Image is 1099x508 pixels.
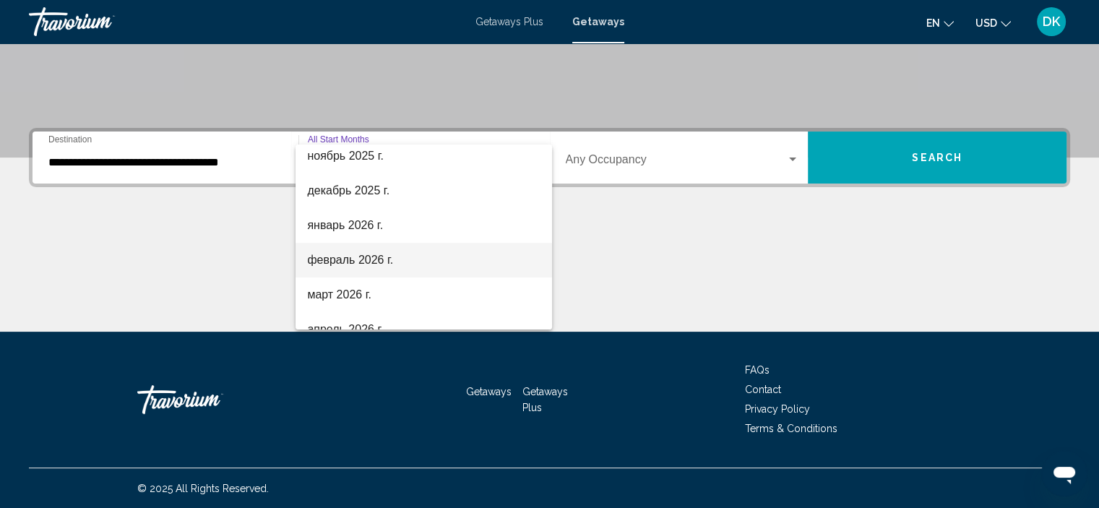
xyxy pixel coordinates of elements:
span: декабрь 2025 г. [307,173,540,208]
span: январь 2026 г. [307,208,540,243]
iframe: Кнопка запуска окна обмена сообщениями [1041,450,1087,496]
span: март 2026 г. [307,277,540,312]
span: апрель 2026 г. [307,312,540,347]
span: февраль 2026 г. [307,243,540,277]
span: ноябрь 2025 г. [307,139,540,173]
